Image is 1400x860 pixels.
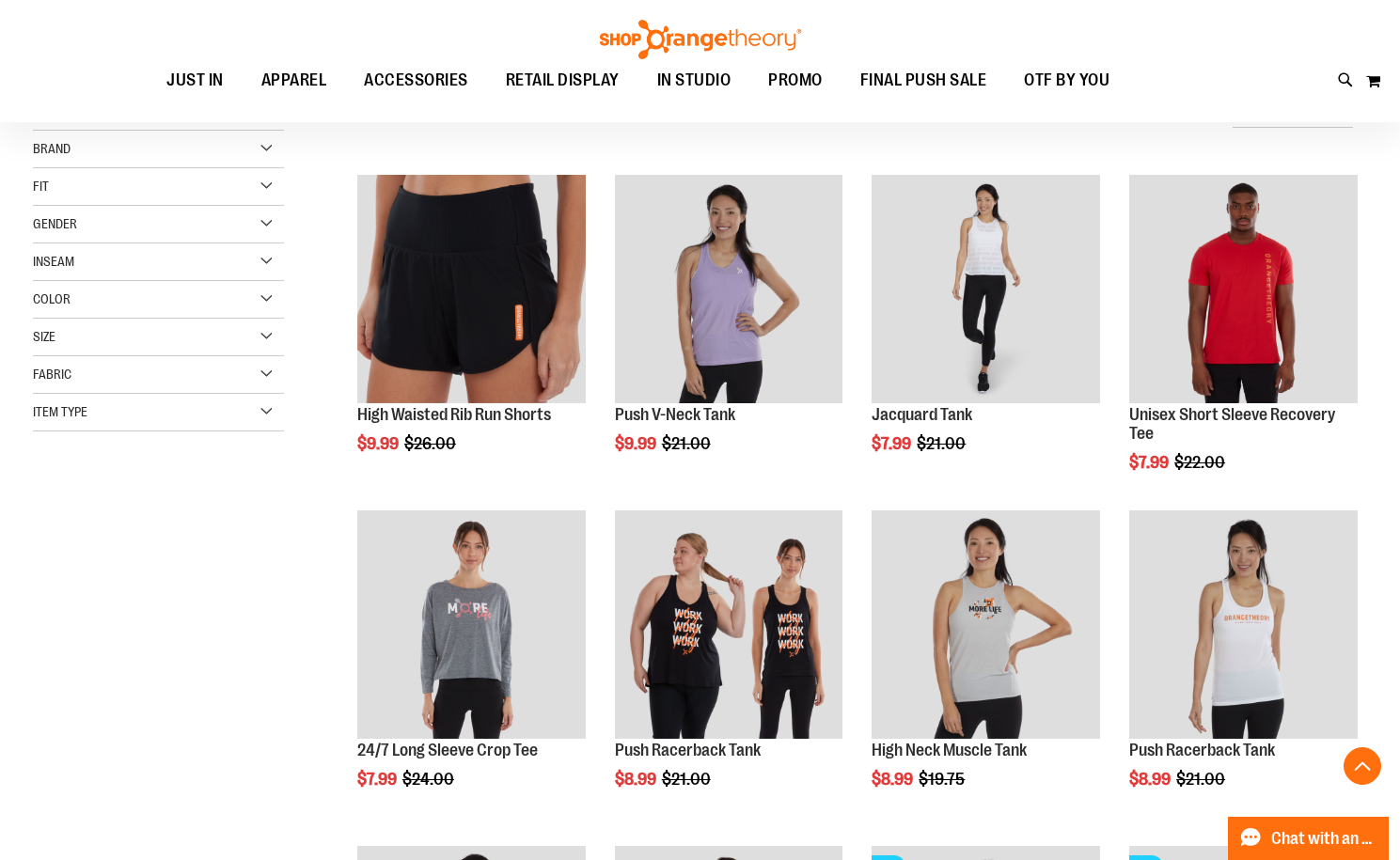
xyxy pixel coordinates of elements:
a: High Neck Muscle Tank [872,741,1027,759]
div: product [606,165,853,501]
span: Chat with an Expert [1271,830,1377,848]
span: Color [33,291,71,306]
div: product [1120,501,1367,837]
button: Back To Top [1344,747,1381,785]
a: Product image for 24/7 Long Sleeve Crop Tee [357,510,586,742]
span: $21.00 [1176,770,1228,789]
a: 24/7 Long Sleeve Crop Tee [357,741,538,759]
span: Fabric [33,367,71,382]
a: Product image for Push Racerback Tank [615,510,843,742]
span: Brand [33,141,71,156]
span: $7.99 [872,434,914,453]
a: Push Racerback Tank [615,741,761,759]
span: RETAIL DISPLAY [506,59,620,102]
span: $26.00 [404,434,459,453]
img: Front view of Jacquard Tank [872,175,1100,403]
span: $21.00 [917,434,968,453]
a: High Waisted Rib Run Shorts [357,175,586,406]
img: Product image for Push Racerback Tank [1129,510,1358,739]
img: Product image for Unisex Short Sleeve Recovery Tee [1129,175,1358,403]
img: Product image for High Neck Muscle Tank [872,510,1100,739]
span: FINAL PUSH SALE [860,59,987,102]
span: $8.99 [615,770,659,789]
span: OTF BY YOU [1024,59,1109,102]
div: product [348,165,595,501]
span: PROMO [768,59,823,102]
span: $21.00 [662,434,714,453]
span: JUST IN [166,59,224,102]
img: Product image for Push Racerback Tank [615,510,843,739]
span: $19.75 [919,770,967,789]
div: product [1120,165,1367,519]
span: $9.99 [615,434,659,453]
a: Jacquard Tank [872,405,972,424]
span: $9.99 [357,434,401,453]
div: product [862,501,1109,837]
a: Product image for Unisex Short Sleeve Recovery Tee [1129,175,1358,406]
a: High Waisted Rib Run Shorts [357,405,551,424]
a: Front view of Jacquard Tank [872,175,1100,406]
span: IN STUDIO [657,59,731,102]
span: ACCESSORIES [364,59,468,102]
a: Push Racerback Tank [1129,741,1275,759]
div: product [862,165,1109,501]
span: Gender [33,216,77,231]
a: Unisex Short Sleeve Recovery Tee [1129,405,1335,443]
span: Inseam [33,254,74,269]
span: Fit [33,179,49,194]
img: High Waisted Rib Run Shorts [357,175,586,403]
span: $22.00 [1174,453,1228,472]
span: $24.00 [402,770,457,789]
button: Chat with an Expert [1228,817,1390,860]
a: Product image for Push Racerback Tank [1129,510,1358,742]
a: Product image for Push V-Neck Tank [615,175,843,406]
div: product [606,501,853,837]
img: Shop Orangetheory [597,20,804,59]
span: $8.99 [1129,770,1173,789]
span: Item Type [33,404,87,419]
img: Product image for Push V-Neck Tank [615,175,843,403]
span: $7.99 [357,770,400,789]
span: $7.99 [1129,453,1172,472]
div: product [348,501,595,837]
a: Push V-Neck Tank [615,405,735,424]
span: $21.00 [662,770,714,789]
img: Product image for 24/7 Long Sleeve Crop Tee [357,510,586,739]
span: APPAREL [261,59,327,102]
span: Size [33,329,55,344]
a: Product image for High Neck Muscle Tank [872,510,1100,742]
span: $8.99 [872,770,916,789]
